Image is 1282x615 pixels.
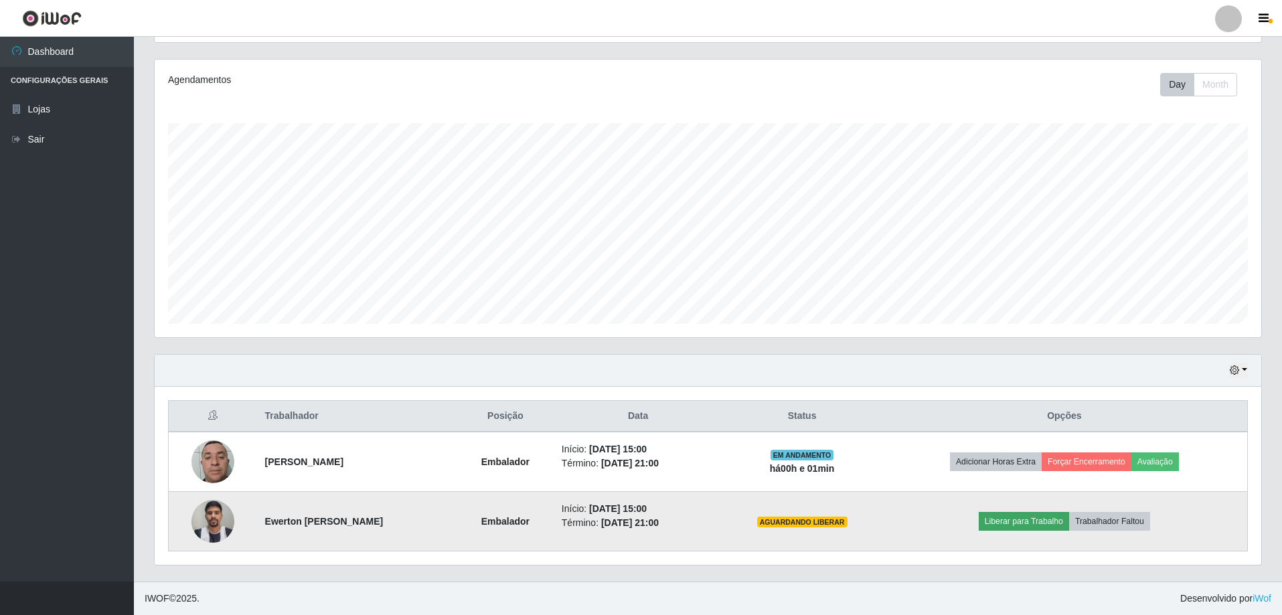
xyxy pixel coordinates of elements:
strong: Embalador [481,456,530,467]
a: iWof [1253,593,1271,604]
strong: Embalador [481,516,530,527]
img: 1757439574597.jpeg [191,493,234,549]
th: Posição [457,401,554,432]
time: [DATE] 15:00 [589,444,647,454]
span: Desenvolvido por [1180,592,1271,606]
div: Toolbar with button groups [1160,73,1248,96]
div: First group [1160,73,1237,96]
span: © 2025 . [145,592,199,606]
strong: há 00 h e 01 min [770,463,835,474]
span: AGUARDANDO LIBERAR [757,517,848,527]
th: Data [554,401,723,432]
button: Avaliação [1131,452,1179,471]
li: Início: [562,442,715,456]
th: Trabalhador [257,401,457,432]
li: Início: [562,502,715,516]
img: CoreUI Logo [22,10,82,27]
div: Agendamentos [168,73,607,87]
button: Forçar Encerramento [1042,452,1131,471]
time: [DATE] 15:00 [589,503,647,514]
button: Adicionar Horas Extra [950,452,1042,471]
strong: [PERSON_NAME] [265,456,343,467]
time: [DATE] 21:00 [601,517,659,528]
button: Month [1194,73,1237,96]
li: Término: [562,516,715,530]
time: [DATE] 21:00 [601,458,659,468]
li: Término: [562,456,715,470]
button: Day [1160,73,1194,96]
button: Trabalhador Faltou [1069,512,1150,531]
strong: Ewerton [PERSON_NAME] [265,516,384,527]
th: Opções [882,401,1248,432]
span: IWOF [145,593,169,604]
th: Status [722,401,881,432]
button: Liberar para Trabalho [979,512,1069,531]
span: EM ANDAMENTO [771,450,834,460]
img: 1724708797477.jpeg [191,433,234,490]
